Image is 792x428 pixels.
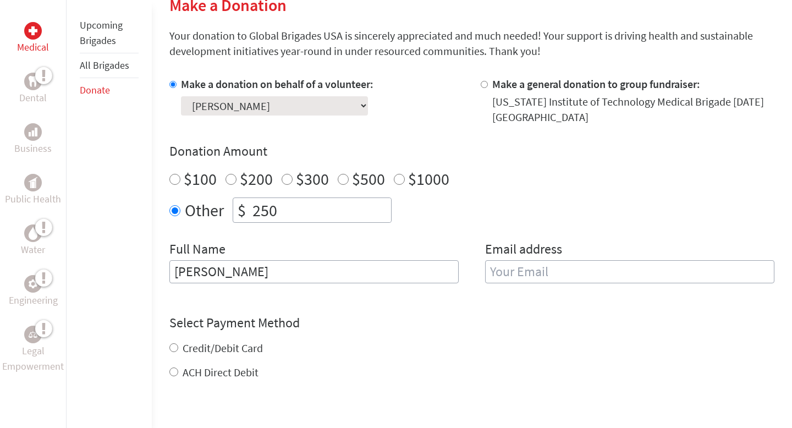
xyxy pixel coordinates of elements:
[29,227,37,239] img: Water
[17,22,49,55] a: MedicalMedical
[29,177,37,188] img: Public Health
[21,224,45,257] a: WaterWater
[185,197,224,223] label: Other
[492,77,700,91] label: Make a general donation to group fundraiser:
[169,142,774,160] h4: Donation Amount
[5,191,61,207] p: Public Health
[5,174,61,207] a: Public HealthPublic Health
[492,94,774,125] div: [US_STATE] Institute of Technology Medical Brigade [DATE] [GEOGRAPHIC_DATA]
[183,341,263,355] label: Credit/Debit Card
[14,141,52,156] p: Business
[250,198,391,222] input: Enter Amount
[80,78,139,102] li: Donate
[169,260,459,283] input: Enter Full Name
[80,59,129,72] a: All Brigades
[408,168,449,189] label: $1000
[24,224,42,242] div: Water
[17,40,49,55] p: Medical
[14,123,52,156] a: BusinessBusiness
[169,28,774,59] p: Your donation to Global Brigades USA is sincerely appreciated and much needed! Your support is dr...
[80,19,123,47] a: Upcoming Brigades
[29,331,37,338] img: Legal Empowerment
[24,22,42,40] div: Medical
[24,174,42,191] div: Public Health
[485,260,774,283] input: Your Email
[29,279,37,288] img: Engineering
[80,53,139,78] li: All Brigades
[233,198,250,222] div: $
[181,77,373,91] label: Make a donation on behalf of a volunteer:
[2,326,64,374] a: Legal EmpowermentLegal Empowerment
[80,84,110,96] a: Donate
[24,123,42,141] div: Business
[352,168,385,189] label: $500
[9,293,58,308] p: Engineering
[2,343,64,374] p: Legal Empowerment
[169,314,774,332] h4: Select Payment Method
[24,326,42,343] div: Legal Empowerment
[183,365,258,379] label: ACH Direct Debit
[24,73,42,90] div: Dental
[19,73,47,106] a: DentalDental
[485,240,562,260] label: Email address
[29,76,37,86] img: Dental
[296,168,329,189] label: $300
[29,26,37,35] img: Medical
[169,240,226,260] label: Full Name
[19,90,47,106] p: Dental
[184,168,217,189] label: $100
[240,168,273,189] label: $200
[21,242,45,257] p: Water
[29,128,37,136] img: Business
[24,275,42,293] div: Engineering
[9,275,58,308] a: EngineeringEngineering
[80,13,139,53] li: Upcoming Brigades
